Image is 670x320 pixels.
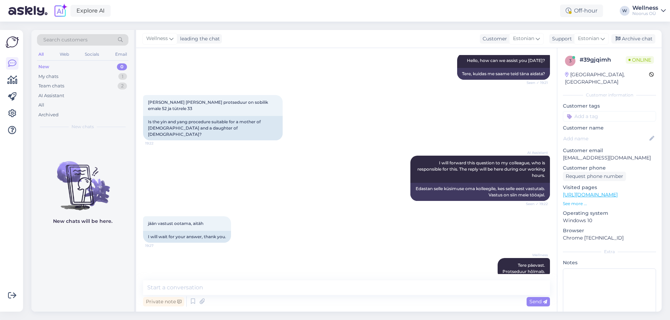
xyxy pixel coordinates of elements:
div: leading the chat [177,35,220,42]
div: Team chats [38,83,64,89]
p: New chats will be here. [53,218,112,225]
div: Archived [38,111,59,118]
p: Windows 10 [563,217,656,224]
div: Support [549,35,572,42]
div: Extra [563,249,656,255]
a: WellnessNoorus OÜ [632,5,666,16]
div: Web [58,50,70,59]
p: Customer tags [563,102,656,110]
div: All [38,102,44,109]
p: Browser [563,227,656,234]
span: AI Assistant [522,150,548,155]
div: All [37,50,45,59]
div: Wellness [632,5,658,11]
div: Customer information [563,92,656,98]
div: 0 [117,63,127,70]
span: I will forward this question to my colleague, who is responsible for this. The reply will be here... [417,160,546,178]
div: Request phone number [563,172,626,181]
a: Explore AI [70,5,111,17]
p: Notes [563,259,656,266]
div: Email [114,50,128,59]
div: Tere, kuidas me saame teid täna aidata? [457,68,550,80]
span: jään vastust ootama, aitäh [148,221,203,226]
span: Estonian [513,35,534,42]
span: Send [529,298,547,305]
span: Wellness [146,35,168,42]
span: Estonian [578,35,599,42]
div: 2 [118,83,127,89]
span: Search customers [43,36,88,44]
a: [URL][DOMAIN_NAME] [563,192,618,198]
span: Tere päevast. Protseduur hõlmab. [502,263,545,274]
div: Off-hour [560,5,603,17]
img: explore-ai [53,3,68,18]
input: Add name [563,135,648,142]
span: Online [626,56,654,64]
p: [EMAIL_ADDRESS][DOMAIN_NAME] [563,154,656,162]
span: 19:27 [145,243,171,248]
div: Noorus OÜ [632,11,658,16]
p: Customer phone [563,164,656,172]
input: Add a tag [563,111,656,122]
img: No chats [31,149,134,211]
p: Customer email [563,147,656,154]
div: I will wait for your answer, thank you. [143,231,231,243]
div: W [620,6,630,16]
p: See more ... [563,201,656,207]
div: My chats [38,73,58,80]
div: # 39gjqimh [580,56,626,64]
div: Socials [83,50,100,59]
span: Seen ✓ 19:21 [522,80,548,85]
p: Chrome [TECHNICAL_ID] [563,234,656,242]
img: Askly Logo [6,36,19,49]
div: Customer [480,35,507,42]
p: Visited pages [563,184,656,191]
span: Hello, how can we assist you [DATE]? [467,58,545,63]
span: 3 [569,58,572,63]
div: AI Assistant [38,92,64,99]
span: Seen ✓ 19:22 [522,201,548,206]
div: Archive chat [611,34,655,44]
div: Is the yin and yang procedure suitable for a mother of [DEMOGRAPHIC_DATA] and a daughter of [DEMO... [143,116,283,140]
span: 19:22 [145,141,171,146]
div: Edastan selle küsimuse oma kolleegile, kes selle eest vastutab. Vastus on siin meie tööajal. [410,183,550,201]
div: Private note [143,297,184,306]
div: [GEOGRAPHIC_DATA], [GEOGRAPHIC_DATA] [565,71,649,86]
p: Operating system [563,210,656,217]
span: [PERSON_NAME] [PERSON_NAME] protseduur on sobilik emale 52 ja tütrele 33 [148,100,269,111]
div: 1 [118,73,127,80]
div: New [38,63,49,70]
p: Customer name [563,124,656,132]
span: Wellness [522,252,548,258]
span: New chats [72,124,94,130]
